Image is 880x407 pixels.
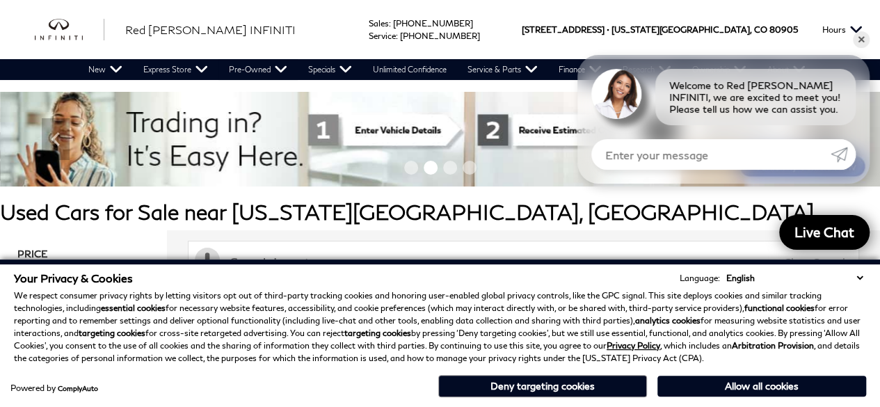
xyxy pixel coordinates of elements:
[17,248,150,260] h5: Price
[101,303,166,313] strong: essential cookies
[10,384,98,392] div: Powered by
[831,139,856,170] a: Submit
[607,340,660,351] a: Privacy Policy
[58,384,98,392] a: ComplyAuto
[787,223,861,241] span: Live Chat
[78,59,816,80] nav: Main Navigation
[655,69,856,125] div: Welcome to Red [PERSON_NAME] INFINITI, we are excited to meet you! Please tell us how we can assi...
[195,248,220,273] svg: Click to toggle on voice search
[522,24,798,35] a: [STREET_ADDRESS] • [US_STATE][GEOGRAPHIC_DATA], CO 80905
[463,161,477,175] span: Go to slide 4
[14,289,866,365] p: We respect consumer privacy rights by letting visitors opt out of third-party tracking cookies an...
[723,271,866,285] select: Language Select
[78,59,133,80] a: New
[457,59,548,80] a: Service & Parts
[591,69,641,119] img: Agent profile photo
[393,18,473,29] a: [PHONE_NUMBER]
[362,59,457,80] a: Unlimited Confidence
[369,31,396,41] span: Service
[35,19,104,41] img: INFINITI
[438,375,647,397] button: Deny targeting cookies
[14,271,133,285] span: Your Privacy & Cookies
[443,161,457,175] span: Go to slide 3
[344,328,411,338] strong: targeting cookies
[635,315,701,326] strong: analytics cookies
[657,376,866,397] button: Allow all cookies
[396,31,398,41] span: :
[744,303,815,313] strong: functional cookies
[400,31,480,41] a: [PHONE_NUMBER]
[424,161,438,175] span: Go to slide 2
[298,59,362,80] a: Specials
[369,18,389,29] span: Sales
[188,241,859,284] input: Search Inventory
[125,22,296,38] a: Red [PERSON_NAME] INFINITI
[779,215,870,250] a: Live Chat
[404,161,418,175] span: Go to slide 1
[125,23,296,36] span: Red [PERSON_NAME] INFINITI
[79,328,145,338] strong: targeting cookies
[218,59,298,80] a: Pre-Owned
[42,118,70,160] div: Previous
[35,19,104,41] a: infiniti
[133,59,218,80] a: Express Store
[680,274,720,282] div: Language:
[591,139,831,170] input: Enter your message
[548,59,612,80] a: Finance
[389,18,391,29] span: :
[732,340,814,351] strong: Arbitration Provision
